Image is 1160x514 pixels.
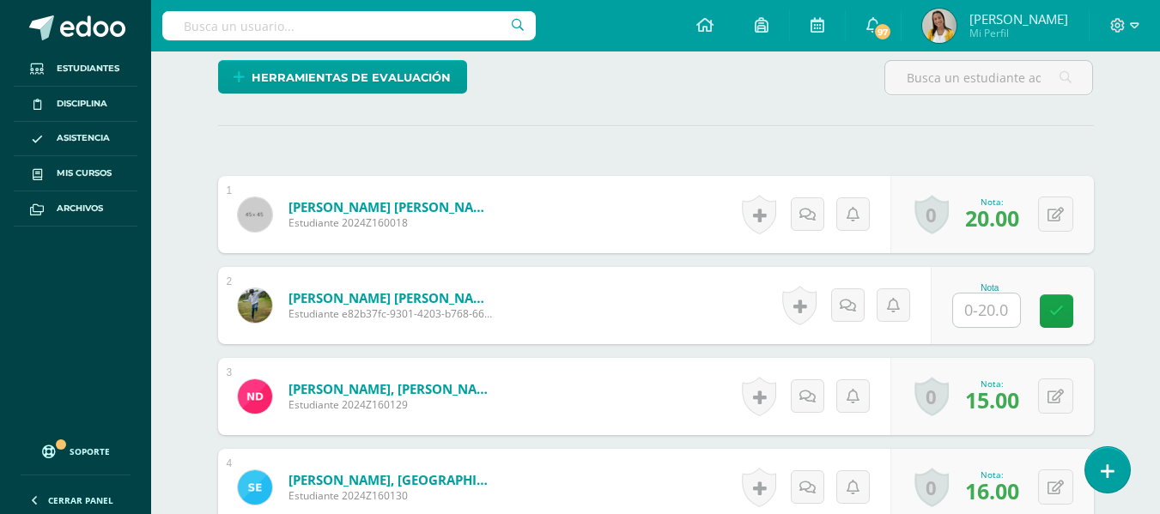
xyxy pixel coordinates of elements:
[238,379,272,414] img: 9e6a9bbc2e080e22c9895d73ba9be134.png
[914,468,949,507] a: 0
[288,289,495,306] a: [PERSON_NAME] [PERSON_NAME]
[969,26,1068,40] span: Mi Perfil
[238,197,272,232] img: 45x45
[57,131,110,145] span: Asistencia
[252,62,451,94] span: Herramientas de evaluación
[965,203,1019,233] span: 20.00
[288,380,495,397] a: [PERSON_NAME], [PERSON_NAME]
[288,215,495,230] span: Estudiante 2024Z160018
[238,288,272,323] img: 6c8d967d9ac4ecd7ec5338ae1be628e0.png
[965,378,1019,390] div: Nota:
[21,428,131,470] a: Soporte
[288,198,495,215] a: [PERSON_NAME] [PERSON_NAME]
[965,196,1019,208] div: Nota:
[914,195,949,234] a: 0
[14,87,137,122] a: Disciplina
[57,62,119,76] span: Estudiantes
[914,377,949,416] a: 0
[14,122,137,157] a: Asistencia
[952,283,1028,293] div: Nota
[885,61,1092,94] input: Busca un estudiante aquí...
[57,202,103,215] span: Archivos
[965,385,1019,414] span: 15.00
[969,10,1068,27] span: [PERSON_NAME]
[288,471,495,488] a: [PERSON_NAME], [GEOGRAPHIC_DATA]
[922,9,957,43] img: 563ad3b7d45938e0b316de2a6020a612.png
[965,476,1019,505] span: 16.00
[14,51,137,87] a: Estudiantes
[14,191,137,227] a: Archivos
[70,445,110,457] span: Soporte
[288,488,495,503] span: Estudiante 2024Z160130
[57,97,107,111] span: Disciplina
[162,11,536,40] input: Busca un usuario...
[873,22,892,41] span: 97
[57,166,112,180] span: Mis cursos
[218,60,467,94] a: Herramientas de evaluación
[288,306,495,321] span: Estudiante e82b37fc-9301-4203-b768-6637ebeebbe4
[953,293,1020,327] input: 0-20.0
[14,156,137,191] a: Mis cursos
[48,494,113,506] span: Cerrar panel
[288,397,495,412] span: Estudiante 2024Z160129
[238,470,272,505] img: 795d12ca072aceb170c207ce237e9226.png
[965,469,1019,481] div: Nota:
